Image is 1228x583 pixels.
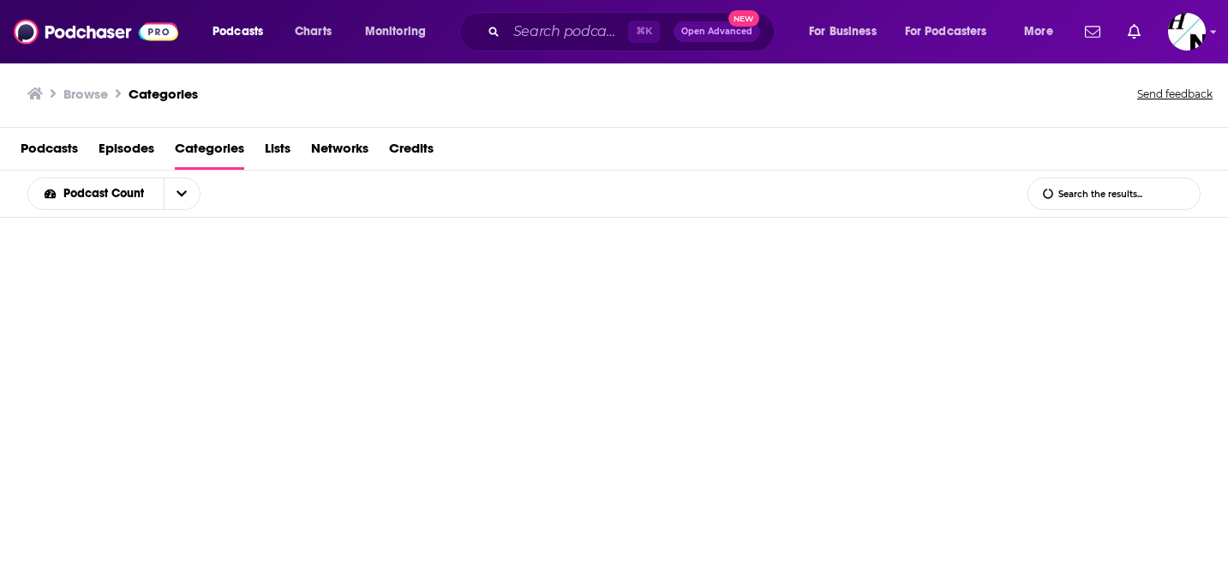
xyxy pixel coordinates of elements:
[1168,13,1206,51] button: Show profile menu
[728,10,759,27] span: New
[213,20,263,44] span: Podcasts
[353,18,448,45] button: open menu
[1078,17,1107,46] a: Show notifications dropdown
[1121,17,1147,46] a: Show notifications dropdown
[201,18,285,45] button: open menu
[129,86,198,102] a: Categories
[506,18,628,45] input: Search podcasts, credits, & more...
[99,135,154,170] a: Episodes
[389,135,434,170] a: Credits
[63,188,150,200] span: Podcast Count
[14,15,178,48] img: Podchaser - Follow, Share and Rate Podcasts
[1024,20,1053,44] span: More
[63,86,108,102] h3: Browse
[1012,18,1075,45] button: open menu
[295,20,332,44] span: Charts
[27,177,227,210] h2: Choose List sort
[1132,82,1218,106] button: Send feedback
[311,135,368,170] a: Networks
[674,21,760,42] button: Open AdvancedNew
[1168,13,1206,51] img: User Profile
[894,18,1012,45] button: open menu
[809,20,877,44] span: For Business
[797,18,898,45] button: open menu
[476,12,791,51] div: Search podcasts, credits, & more...
[175,135,244,170] a: Categories
[1168,13,1206,51] span: Logged in as HardNumber5
[265,135,291,170] a: Lists
[21,135,78,170] a: Podcasts
[681,27,752,36] span: Open Advanced
[365,20,426,44] span: Monitoring
[164,178,200,209] button: open menu
[28,188,164,200] button: open menu
[628,21,660,43] span: ⌘ K
[284,18,342,45] a: Charts
[905,20,987,44] span: For Podcasters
